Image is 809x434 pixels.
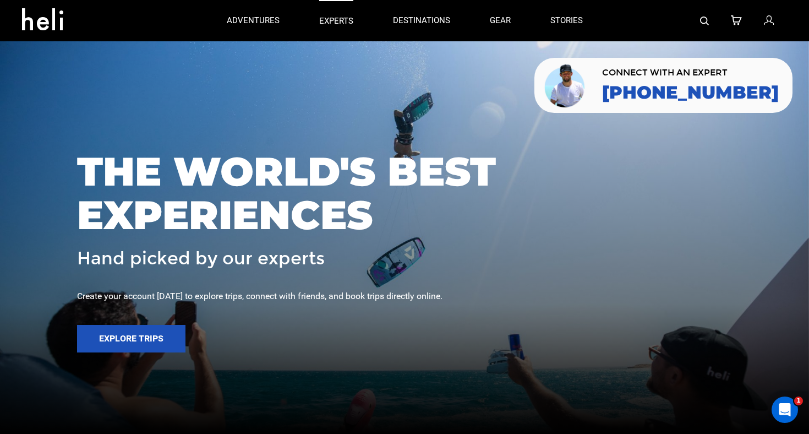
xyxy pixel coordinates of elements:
[77,290,732,303] div: Create your account [DATE] to explore trips, connect with friends, and book trips directly online.
[393,15,450,26] p: destinations
[77,150,732,237] span: THE WORLD'S BEST EXPERIENCES
[77,249,325,268] span: Hand picked by our experts
[227,15,280,26] p: adventures
[77,325,185,352] button: Explore Trips
[794,397,803,405] span: 1
[319,15,353,27] p: experts
[772,397,798,423] iframe: Intercom live chat
[602,68,779,77] span: CONNECT WITH AN EXPERT
[700,17,709,25] img: search-bar-icon.svg
[602,83,779,102] a: [PHONE_NUMBER]
[543,62,588,109] img: contact our team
